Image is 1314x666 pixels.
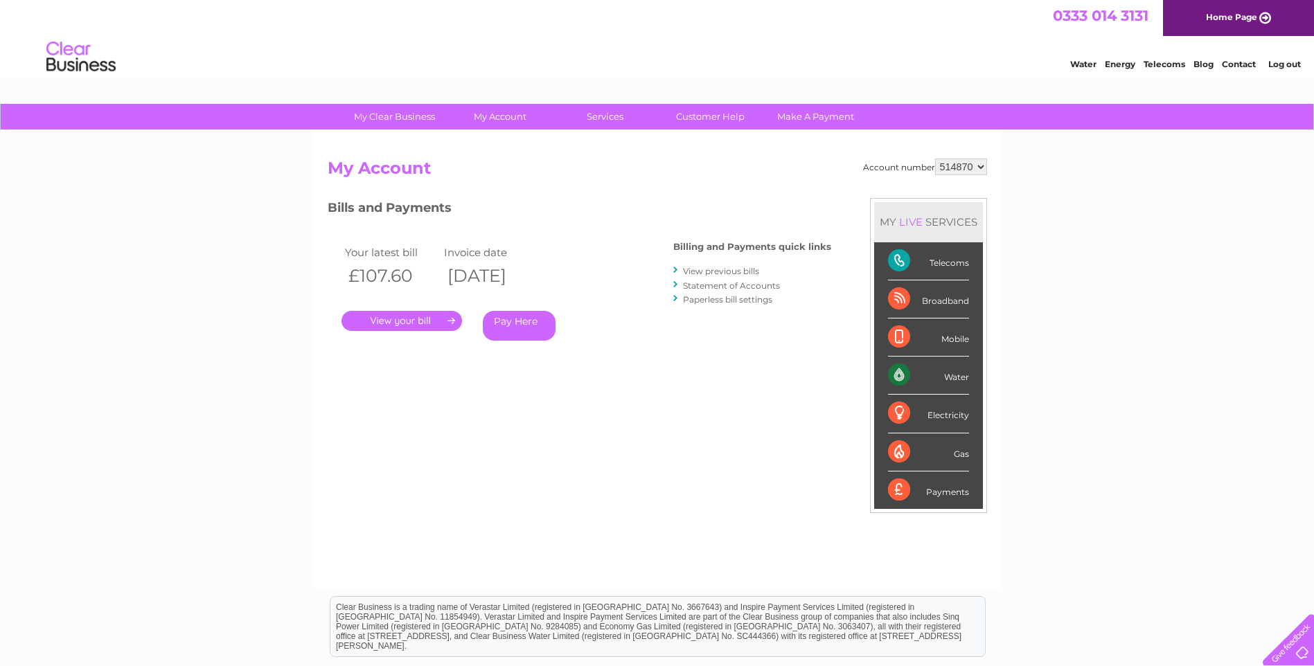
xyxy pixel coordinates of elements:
[653,104,767,129] a: Customer Help
[683,266,759,276] a: View previous bills
[441,262,540,290] th: [DATE]
[888,357,969,395] div: Water
[673,242,831,252] h4: Billing and Payments quick links
[1268,59,1301,69] a: Log out
[443,104,557,129] a: My Account
[46,36,116,78] img: logo.png
[341,262,441,290] th: £107.60
[896,215,925,228] div: LIVE
[330,8,985,67] div: Clear Business is a trading name of Verastar Limited (registered in [GEOGRAPHIC_DATA] No. 3667643...
[441,243,540,262] td: Invoice date
[888,318,969,357] div: Mobile
[863,159,987,175] div: Account number
[758,104,873,129] a: Make A Payment
[337,104,452,129] a: My Clear Business
[1105,59,1135,69] a: Energy
[328,198,831,222] h3: Bills and Payments
[874,202,983,242] div: MY SERVICES
[683,280,780,291] a: Statement of Accounts
[1144,59,1185,69] a: Telecoms
[683,294,772,305] a: Paperless bill settings
[1070,59,1097,69] a: Water
[888,433,969,471] div: Gas
[548,104,662,129] a: Services
[1193,59,1214,69] a: Blog
[328,159,987,185] h2: My Account
[341,311,462,331] a: .
[1222,59,1256,69] a: Contact
[888,471,969,509] div: Payments
[888,280,969,318] div: Broadband
[483,311,556,341] a: Pay Here
[1053,7,1148,24] a: 0333 014 3131
[888,242,969,280] div: Telecoms
[888,395,969,433] div: Electricity
[341,243,441,262] td: Your latest bill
